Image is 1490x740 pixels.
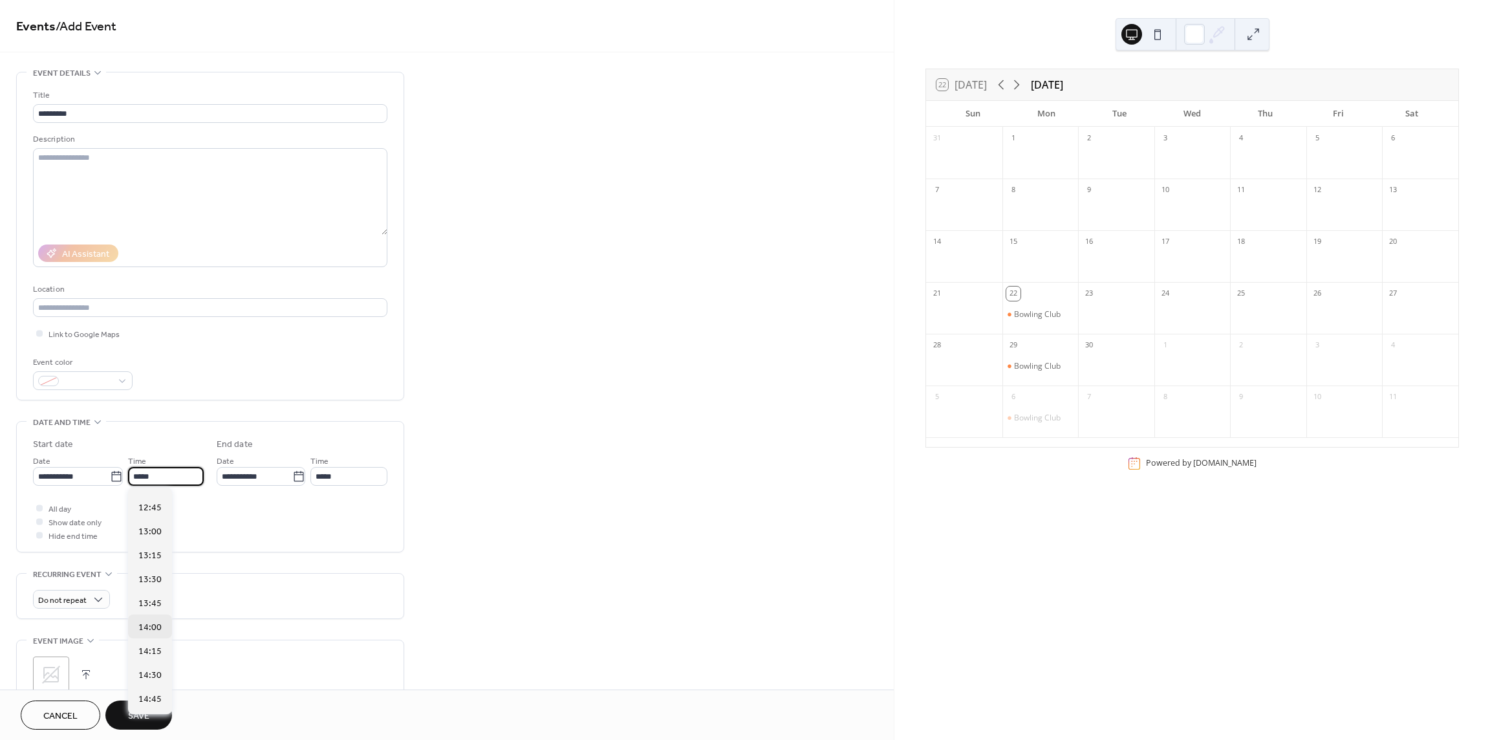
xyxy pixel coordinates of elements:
div: 28 [930,338,944,353]
span: Show date only [49,516,102,530]
a: [DOMAIN_NAME] [1193,457,1257,468]
div: 31 [930,131,944,146]
div: Powered by [1146,457,1257,468]
div: ; [33,657,69,693]
div: Bowling Club [1014,413,1061,423]
div: 14 [930,235,944,249]
div: 2 [1234,338,1248,353]
div: 22 [1006,287,1020,301]
div: Bowling Club [1014,361,1061,371]
div: 15 [1006,235,1020,249]
div: 1 [1158,338,1172,353]
div: 6 [1006,390,1020,404]
span: 14:00 [138,620,162,634]
span: Link to Google Maps [49,328,120,342]
div: 20 [1386,235,1400,249]
span: / Add Event [56,14,116,39]
div: Sat [1375,101,1448,127]
div: Mon [1010,101,1083,127]
div: 19 [1310,235,1324,249]
div: End date [217,438,253,452]
div: 16 [1082,235,1096,249]
div: 11 [1234,183,1248,197]
span: Recurring event [33,568,102,582]
div: 4 [1386,338,1400,353]
div: 6 [1386,131,1400,146]
div: Fri [1302,101,1375,127]
span: Time [128,455,146,468]
span: Date [217,455,234,468]
div: Bowling Club [1014,309,1061,320]
div: 8 [1158,390,1172,404]
div: 29 [1006,338,1020,353]
div: 5 [1310,131,1324,146]
div: Bowling Club [1002,361,1079,371]
div: 21 [930,287,944,301]
div: 11 [1386,390,1400,404]
div: 17 [1158,235,1172,249]
div: 9 [1234,390,1248,404]
span: 13:00 [138,525,162,538]
span: Date [33,455,50,468]
div: 30 [1082,338,1096,353]
div: Start date [33,438,73,452]
div: 27 [1386,287,1400,301]
div: 9 [1082,183,1096,197]
div: Thu [1229,101,1302,127]
span: 13:45 [138,596,162,610]
div: 26 [1310,287,1324,301]
span: Save [128,710,149,723]
button: Cancel [21,701,100,730]
div: [DATE] [1031,77,1063,92]
div: 10 [1310,390,1324,404]
span: 14:45 [138,692,162,706]
span: 13:15 [138,549,162,562]
span: Date and time [33,416,91,430]
span: All day [49,503,71,516]
div: Event color [33,356,130,369]
div: Wed [1156,101,1229,127]
span: 14:30 [138,668,162,682]
div: Tue [1083,101,1156,127]
span: 13:30 [138,572,162,586]
div: 25 [1234,287,1248,301]
button: Save [105,701,172,730]
span: 14:15 [138,644,162,658]
div: 4 [1234,131,1248,146]
a: Events [16,14,56,39]
div: Sun [936,101,1010,127]
span: Cancel [43,710,78,723]
div: 2 [1082,131,1096,146]
div: Bowling Club [1002,309,1079,320]
div: 3 [1158,131,1172,146]
div: Title [33,89,385,102]
div: 13 [1386,183,1400,197]
span: 12:45 [138,501,162,514]
span: Time [310,455,329,468]
div: 7 [930,183,944,197]
div: 23 [1082,287,1096,301]
div: 7 [1082,390,1096,404]
div: Bowling Club [1002,413,1079,423]
div: 8 [1006,183,1020,197]
span: Hide end time [49,530,98,543]
span: Do not repeat [38,593,87,608]
div: 10 [1158,183,1172,197]
div: Description [33,133,385,146]
div: 24 [1158,287,1172,301]
span: Event details [33,67,91,80]
div: Location [33,283,385,296]
div: 5 [930,390,944,404]
div: 1 [1006,131,1020,146]
div: 12 [1310,183,1324,197]
div: 18 [1234,235,1248,249]
div: 3 [1310,338,1324,353]
span: Event image [33,635,83,648]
